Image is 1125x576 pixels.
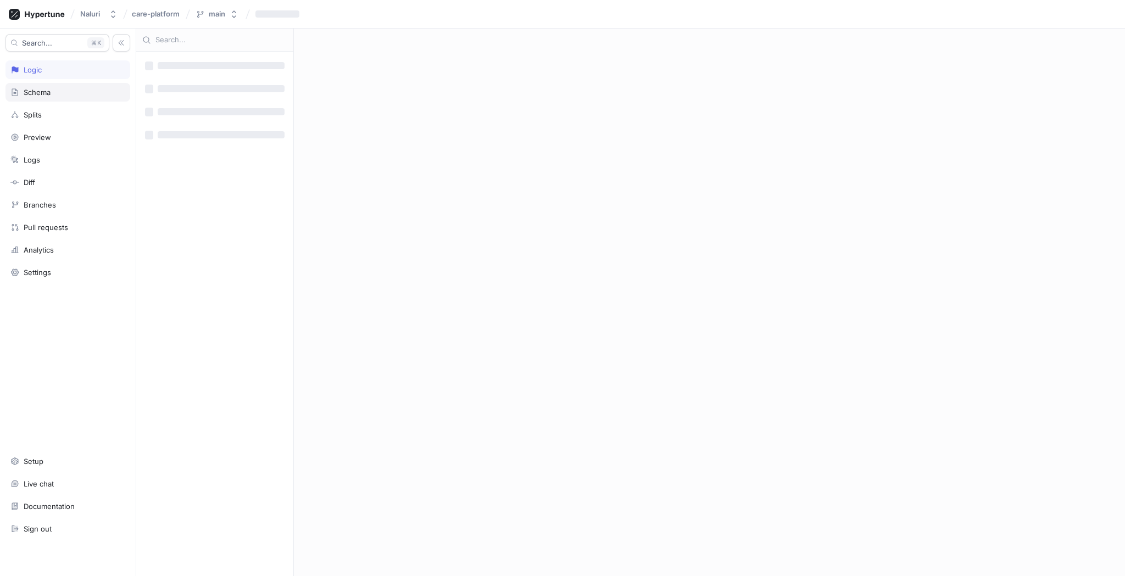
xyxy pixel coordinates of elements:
[145,85,153,93] span: ‌
[24,200,56,209] div: Branches
[191,5,243,23] button: main
[24,479,54,488] div: Live chat
[24,502,75,511] div: Documentation
[24,65,42,74] div: Logic
[87,37,104,48] div: K
[158,131,285,138] span: ‌
[24,457,43,466] div: Setup
[251,5,308,23] button: ‌
[158,85,285,92] span: ‌
[24,268,51,277] div: Settings
[145,131,153,139] span: ‌
[24,178,35,187] div: Diff
[145,108,153,116] span: ‌
[255,10,299,18] span: ‌
[145,61,153,70] span: ‌
[24,133,51,142] div: Preview
[24,524,52,533] div: Sign out
[132,10,180,18] span: care-platform
[5,497,130,516] a: Documentation
[24,110,42,119] div: Splits
[24,155,40,164] div: Logs
[158,62,285,69] span: ‌
[24,88,51,97] div: Schema
[76,5,122,23] button: Naluri
[24,223,68,232] div: Pull requests
[24,245,54,254] div: Analytics
[5,34,109,52] button: Search...K
[80,9,100,19] div: Naluri
[158,108,285,115] span: ‌
[155,35,287,46] input: Search...
[209,9,225,19] div: main
[22,40,52,46] span: Search...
